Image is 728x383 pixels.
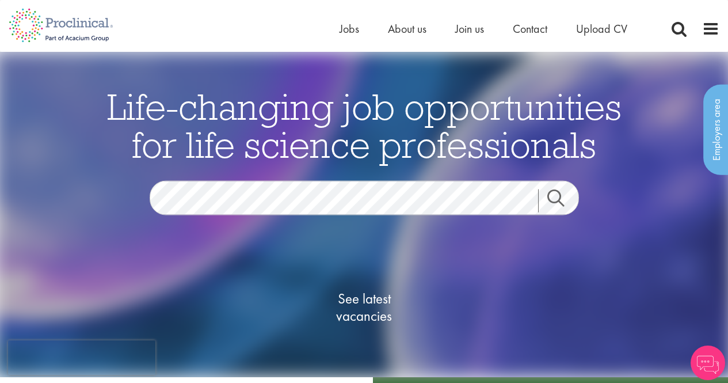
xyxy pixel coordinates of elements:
a: Upload CV [576,21,627,36]
img: Chatbot [691,346,725,380]
a: Join us [455,21,484,36]
a: About us [388,21,426,36]
a: Jobs [340,21,359,36]
a: Contact [513,21,547,36]
a: Job search submit button [538,189,588,212]
a: See latestvacancies [307,244,422,370]
span: Life-changing job opportunities for life science professionals [107,83,622,167]
iframe: reCAPTCHA [8,340,155,375]
span: See latest vacancies [307,290,422,324]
